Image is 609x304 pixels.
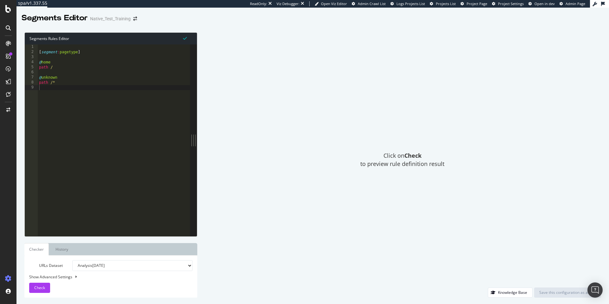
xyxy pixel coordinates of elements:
span: Open in dev [534,1,555,6]
div: 4 [25,60,38,65]
div: 1 [25,44,38,50]
div: ReadOnly: [250,1,267,6]
a: Open in dev [528,1,555,6]
div: Viz Debugger: [277,1,299,6]
button: Save this configuration as active [534,287,601,298]
div: Segments Editor [22,13,88,23]
a: Open Viz Editor [315,1,347,6]
div: 7 [25,75,38,80]
span: Syntax is valid [183,35,187,41]
a: Project Page [461,1,487,6]
span: Admin Crawl List [358,1,386,6]
div: arrow-right-arrow-left [133,17,137,21]
div: Segments Rules Editor [25,33,197,44]
div: 2 [25,50,38,55]
div: Native_Test_Training [90,16,131,22]
div: 8 [25,80,38,85]
button: Check [29,283,50,293]
span: Click on to preview rule definition result [360,152,444,168]
span: Admin Page [566,1,585,6]
div: Knowledge Base [498,290,527,295]
div: 5 [25,65,38,70]
a: Logs Projects List [390,1,425,6]
div: Open Intercom Messenger [587,282,603,298]
button: Knowledge Base [488,287,533,298]
a: Admin Crawl List [352,1,386,6]
span: Open Viz Editor [321,1,347,6]
span: Projects List [436,1,456,6]
div: Save this configuration as active [539,290,596,295]
div: Show Advanced Settings [24,274,188,280]
a: Projects List [430,1,456,6]
div: 9 [25,85,38,90]
a: Checker [24,243,49,255]
span: Project Settings [498,1,524,6]
a: History [50,243,73,255]
strong: Check [404,152,422,159]
span: Project Page [467,1,487,6]
a: Project Settings [492,1,524,6]
div: 3 [25,55,38,60]
a: Admin Page [560,1,585,6]
div: 6 [25,70,38,75]
span: Logs Projects List [396,1,425,6]
span: Check [34,285,45,290]
label: URLs Dataset [24,260,68,271]
a: Knowledge Base [488,290,533,295]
